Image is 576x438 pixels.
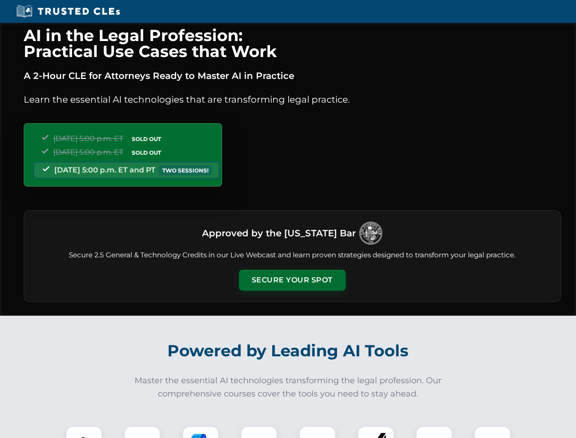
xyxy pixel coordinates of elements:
span: [DATE] 5:00 p.m. ET [53,134,123,143]
button: Secure Your Spot [239,270,346,291]
h2: Powered by Leading AI Tools [36,335,541,367]
img: Logo [359,222,382,245]
h3: Approved by the [US_STATE] Bar [202,225,356,241]
p: A 2-Hour CLE for Attorneys Ready to Master AI in Practice [24,68,561,83]
img: Trusted CLEs [14,5,123,18]
span: SOLD OUT [129,148,164,157]
h1: AI in the Legal Profession: Practical Use Cases that Work [24,27,561,59]
p: Secure 2.5 General & Technology Credits in our Live Webcast and learn proven strategies designed ... [35,250,550,261]
span: SOLD OUT [129,134,164,144]
span: [DATE] 5:00 p.m. ET [53,148,123,156]
p: Learn the essential AI technologies that are transforming legal practice. [24,92,561,107]
p: Master the essential AI technologies transforming the legal profession. Our comprehensive courses... [129,374,448,401]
